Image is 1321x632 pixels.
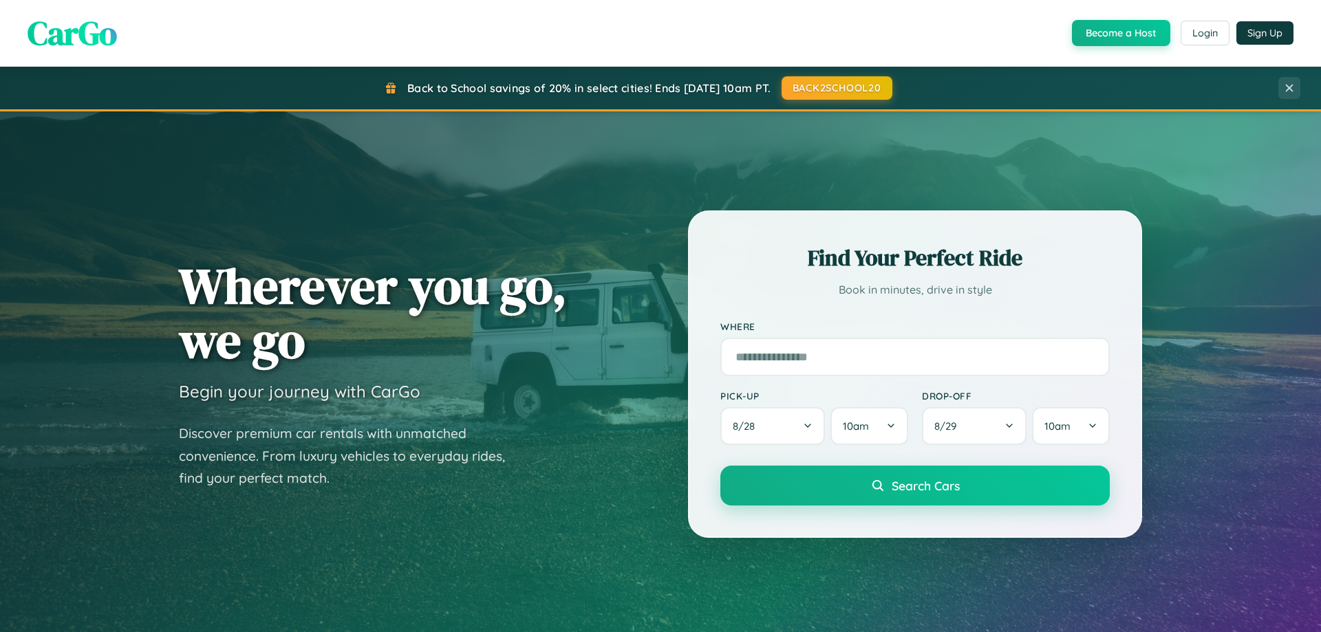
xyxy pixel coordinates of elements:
button: Login [1181,21,1229,45]
span: CarGo [28,10,117,56]
button: 10am [1032,407,1110,445]
button: 8/29 [922,407,1027,445]
label: Pick-up [720,390,908,402]
span: 8 / 28 [733,419,762,433]
span: Search Cars [892,478,960,493]
button: 10am [830,407,908,445]
label: Drop-off [922,390,1110,402]
label: Where [720,320,1110,332]
h1: Wherever you go, we go [179,259,567,367]
span: 10am [1044,419,1071,433]
button: Become a Host [1072,20,1170,46]
p: Book in minutes, drive in style [720,280,1110,300]
button: 8/28 [720,407,825,445]
button: Sign Up [1236,21,1293,45]
span: 10am [843,419,869,433]
h2: Find Your Perfect Ride [720,243,1110,273]
button: BACK2SCHOOL20 [782,76,892,100]
button: Search Cars [720,466,1110,505]
p: Discover premium car rentals with unmatched convenience. From luxury vehicles to everyday rides, ... [179,422,523,490]
span: Back to School savings of 20% in select cities! Ends [DATE] 10am PT. [407,81,771,95]
h3: Begin your journey with CarGo [179,381,420,402]
span: 8 / 29 [934,419,963,433]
